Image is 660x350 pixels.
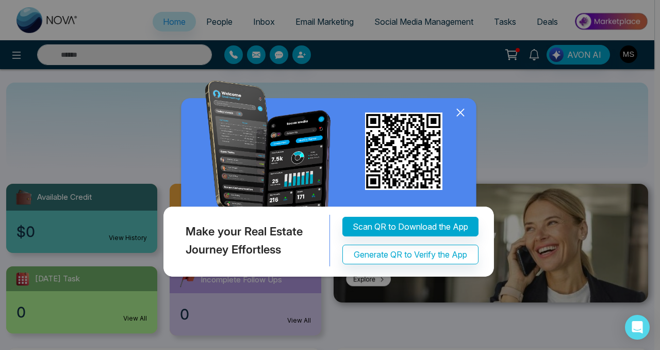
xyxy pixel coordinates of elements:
[342,245,478,264] button: Generate QR to Verify the App
[161,81,499,281] img: QRModal
[365,113,442,190] img: qr_for_download_app.png
[342,217,478,236] button: Scan QR to Download the App
[625,315,650,340] div: Open Intercom Messenger
[161,215,330,266] div: Make your Real Estate Journey Effortless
